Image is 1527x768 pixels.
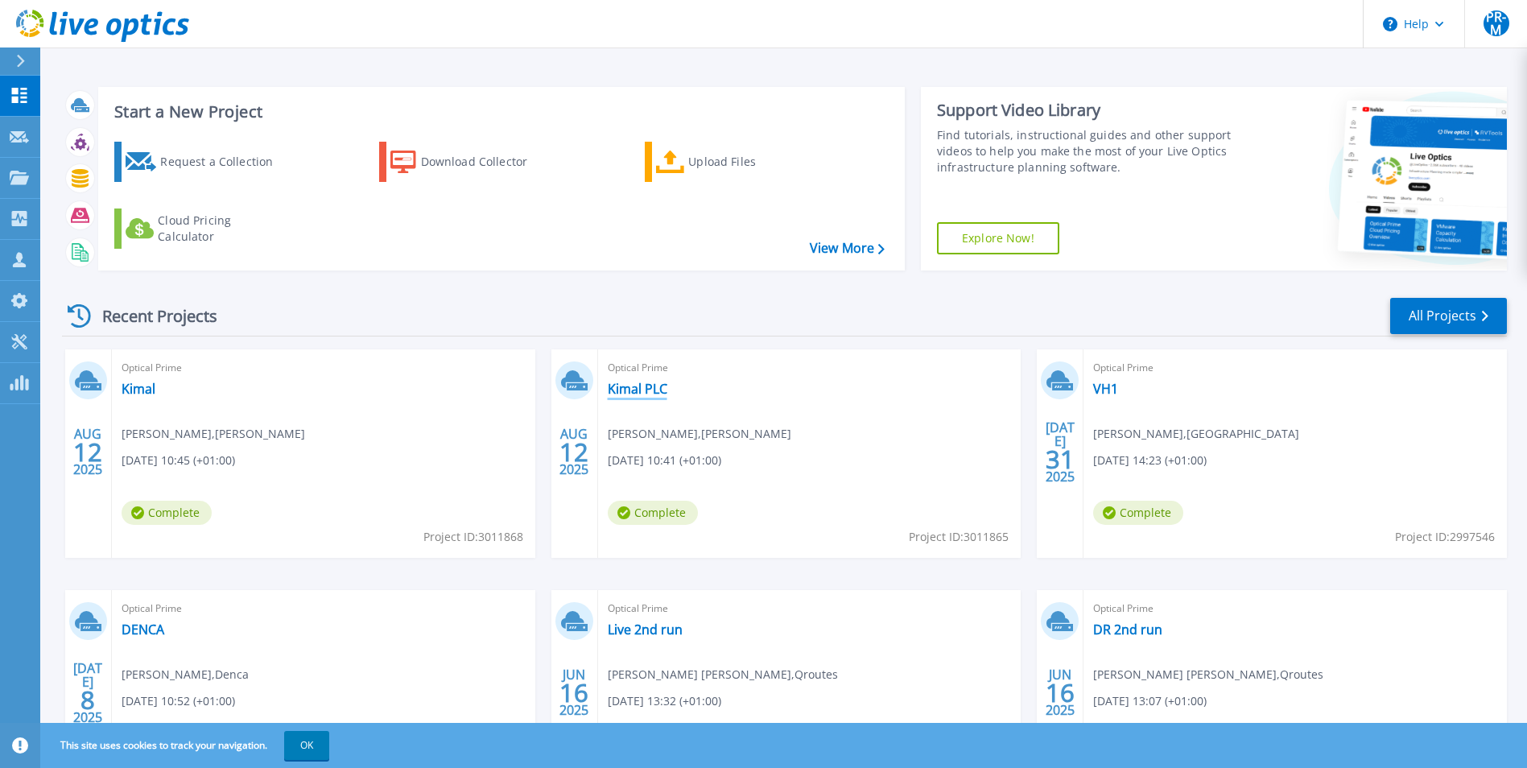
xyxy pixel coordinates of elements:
[114,142,294,182] a: Request a Collection
[608,600,1012,617] span: Optical Prime
[158,213,287,245] div: Cloud Pricing Calculator
[1093,381,1118,397] a: VH1
[608,666,838,683] span: [PERSON_NAME] [PERSON_NAME] , Qroutes
[122,452,235,469] span: [DATE] 10:45 (+01:00)
[379,142,559,182] a: Download Collector
[72,663,103,722] div: [DATE] 2025
[122,600,526,617] span: Optical Prime
[608,501,698,525] span: Complete
[1093,425,1299,443] span: [PERSON_NAME] , [GEOGRAPHIC_DATA]
[608,359,1012,377] span: Optical Prime
[72,423,103,481] div: AUG 2025
[810,241,885,256] a: View More
[1045,663,1075,722] div: JUN 2025
[122,666,249,683] span: [PERSON_NAME] , Denca
[423,528,523,546] span: Project ID: 3011868
[608,425,791,443] span: [PERSON_NAME] , [PERSON_NAME]
[1093,666,1323,683] span: [PERSON_NAME] [PERSON_NAME] , Qroutes
[1093,452,1207,469] span: [DATE] 14:23 (+01:00)
[1045,423,1075,481] div: [DATE] 2025
[937,222,1059,254] a: Explore Now!
[80,693,95,707] span: 8
[645,142,824,182] a: Upload Files
[160,146,289,178] div: Request a Collection
[1046,452,1075,466] span: 31
[1093,501,1183,525] span: Complete
[559,686,588,700] span: 16
[1395,528,1495,546] span: Project ID: 2997546
[909,528,1009,546] span: Project ID: 3011865
[608,692,721,710] span: [DATE] 13:32 (+01:00)
[608,621,683,638] a: Live 2nd run
[122,359,526,377] span: Optical Prime
[1484,10,1509,36] span: PR-M
[1093,621,1162,638] a: DR 2nd run
[559,423,589,481] div: AUG 2025
[122,621,164,638] a: DENCA
[1390,298,1507,334] a: All Projects
[73,445,102,459] span: 12
[559,445,588,459] span: 12
[284,731,329,760] button: OK
[114,209,294,249] a: Cloud Pricing Calculator
[608,381,667,397] a: Kimal PLC
[122,501,212,525] span: Complete
[1093,692,1207,710] span: [DATE] 13:07 (+01:00)
[559,663,589,722] div: JUN 2025
[608,452,721,469] span: [DATE] 10:41 (+01:00)
[1046,686,1075,700] span: 16
[421,146,550,178] div: Download Collector
[44,731,329,760] span: This site uses cookies to track your navigation.
[122,692,235,710] span: [DATE] 10:52 (+01:00)
[122,425,305,443] span: [PERSON_NAME] , [PERSON_NAME]
[62,296,239,336] div: Recent Projects
[1093,600,1497,617] span: Optical Prime
[688,146,817,178] div: Upload Files
[114,103,884,121] h3: Start a New Project
[937,127,1236,175] div: Find tutorials, instructional guides and other support videos to help you make the most of your L...
[1093,359,1497,377] span: Optical Prime
[937,100,1236,121] div: Support Video Library
[122,381,155,397] a: Kimal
